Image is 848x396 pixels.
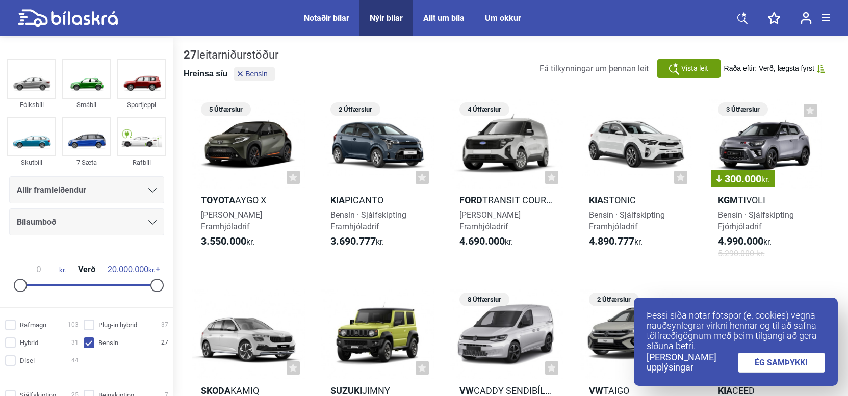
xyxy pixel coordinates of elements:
h2: Aygo X [192,194,305,206]
span: 103 [68,320,79,330]
a: Um okkur [485,13,521,23]
span: kr. [718,235,772,248]
span: Bensín · Sjálfskipting Framhjóladrif [330,210,406,231]
span: 31 [71,337,79,348]
span: 5 Útfærslur [206,102,246,116]
span: Allir framleiðendur [17,183,86,197]
h2: Stonic [580,194,693,206]
a: 5 ÚtfærslurToyotaAygo X[PERSON_NAME]Framhjóladrif3.550.000kr. [192,99,305,269]
span: Bensín [98,337,118,348]
span: Bensín · Sjálfskipting Fjórhjóladrif [718,210,794,231]
span: kr. [108,265,155,274]
a: Allt um bíla [423,13,465,23]
b: VW [589,385,603,396]
span: Verð [75,266,98,274]
span: Fá tilkynningar um þennan leit [539,64,649,73]
span: kr. [18,265,66,274]
b: VW [459,385,474,396]
span: Bílaumboð [17,215,56,229]
h2: Transit Courier [450,194,563,206]
span: Bensín [245,70,268,77]
span: 4 Útfærslur [465,102,504,116]
a: 2 ÚtfærslurKiaPicantoBensín · SjálfskiptingFramhjóladrif3.690.777kr. [321,99,434,269]
b: Toyota [201,195,235,205]
b: 3.690.777 [330,235,376,247]
span: 2 Útfærslur [336,102,375,116]
span: 5.290.000 kr. [718,248,764,259]
p: Þessi síða notar fótspor (e. cookies) vegna nauðsynlegrar virkni hennar og til að safna tölfræðig... [647,310,825,351]
a: KiaStonicBensín · SjálfskiptingFramhjóladrif4.890.777kr. [580,99,693,269]
span: Vista leit [681,63,708,74]
b: Ford [459,195,482,205]
b: 27 [184,48,197,61]
span: Hybrid [20,337,38,348]
div: Rafbíll [117,156,166,168]
span: 8 Útfærslur [465,293,504,306]
span: kr. [761,175,769,184]
img: user-login.svg [801,12,812,24]
span: Raða eftir: Verð, lægsta fyrst [724,64,814,73]
span: 44 [71,355,79,366]
div: 7 Sæta [62,156,111,168]
a: ÉG SAMÞYKKI [738,353,826,373]
h2: Picanto [321,194,434,206]
a: 3 Útfærslur300.000kr.KGMTivoliBensín · SjálfskiptingFjórhjóladrif4.990.000kr.5.290.000 kr. [709,99,822,269]
a: [PERSON_NAME] upplýsingar [647,352,738,373]
span: 37 [161,320,168,330]
div: Fólksbíll [7,99,56,111]
a: Notaðir bílar [304,13,349,23]
b: Kia [589,195,603,205]
div: Smábíl [62,99,111,111]
span: Dísel [20,355,35,366]
span: [PERSON_NAME] Framhjóladrif [459,210,521,231]
button: Bensín [234,67,275,81]
button: Hreinsa síu [184,69,227,79]
span: Bensín · Sjálfskipting Framhjóladrif [589,210,665,231]
b: Skoda [201,385,230,396]
b: 4.890.777 [589,235,634,247]
span: 2 Útfærslur [594,293,634,306]
b: Kia [330,195,345,205]
b: Suzuki [330,385,362,396]
span: kr. [201,235,254,248]
div: Sportjeppi [117,99,166,111]
span: kr. [459,235,513,248]
a: Nýir bílar [370,13,403,23]
b: Kia [718,385,732,396]
span: 27 [161,337,168,348]
b: KGM [718,195,738,205]
div: Skutbíll [7,156,56,168]
span: 3 Útfærslur [723,102,763,116]
span: Rafmagn [20,320,46,330]
b: 4.690.000 [459,235,505,247]
span: kr. [589,235,643,248]
h2: Tivoli [709,194,822,206]
div: leitarniðurstöður [184,48,278,62]
span: kr. [330,235,384,248]
span: Plug-in hybrid [98,320,137,330]
span: 300.000 [716,174,769,184]
button: Raða eftir: Verð, lægsta fyrst [724,64,825,73]
span: [PERSON_NAME] Framhjóladrif [201,210,262,231]
b: 3.550.000 [201,235,246,247]
b: 4.990.000 [718,235,763,247]
a: 4 ÚtfærslurFordTransit Courier[PERSON_NAME]Framhjóladrif4.690.000kr. [450,99,563,269]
